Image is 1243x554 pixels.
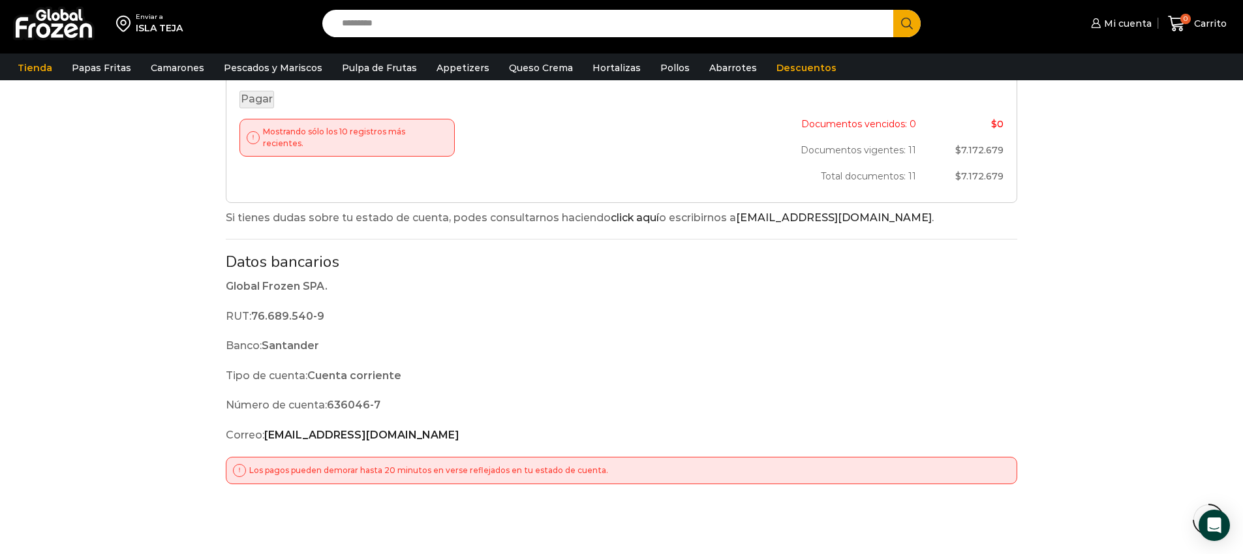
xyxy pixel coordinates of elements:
a: Abarrotes [703,55,763,80]
a: 0 Carrito [1165,8,1230,39]
strong: Global Frozen SPA. [226,280,328,292]
span: $ [955,170,961,182]
span: $ [955,144,961,156]
p: Si tienes dudas sobre tu estado de cuenta, podes consultarnos haciendo o escribirnos a . [226,209,1017,226]
button: Pagar [239,91,274,108]
span: Carrito [1191,17,1227,30]
a: Appetizers [430,55,496,80]
strong: 76.689.540-9 [251,310,324,322]
p: Los pagos pueden demorar hasta 20 minutos en verse reflejados en tu estado de cuenta. [246,465,608,476]
img: address-field-icon.svg [116,12,136,35]
p: Banco: [226,337,1017,354]
strong: Santander [262,339,319,352]
strong: 636046-7 [327,399,380,411]
div: Open Intercom Messenger [1199,510,1230,541]
a: [EMAIL_ADDRESS][DOMAIN_NAME] [264,429,459,441]
div: Enviar a [136,12,183,22]
span: Mi cuenta [1101,17,1152,30]
div: ISLA TEJA [136,22,183,35]
bdi: 7.172.679 [955,170,1004,182]
button: Search button [893,10,921,37]
a: Mi cuenta [1088,10,1152,37]
span: $ [991,118,997,130]
a: Camarones [144,55,211,80]
bdi: 0 [991,118,1004,130]
a: Pollos [654,55,696,80]
h2: Datos bancarios [226,253,1017,271]
p: Tipo de cuenta: [226,367,1017,384]
a: Queso Crema [502,55,579,80]
a: [EMAIL_ADDRESS][DOMAIN_NAME] [736,211,932,224]
th: Total documentos: 11 [743,163,923,189]
bdi: 7.172.679 [955,144,1004,156]
a: Papas Fritas [65,55,138,80]
a: Tienda [11,55,59,80]
a: Hortalizas [586,55,647,80]
p: RUT: [226,308,1017,325]
strong: Cuenta corriente [307,369,401,382]
th: Documentos vigentes: 11 [743,137,923,163]
span: 0 [1180,14,1191,24]
a: Pescados y Mariscos [217,55,329,80]
p: Correo: [226,427,1017,444]
th: Documentos vencidos: 0 [743,108,923,137]
p: Número de cuenta: [226,397,1017,414]
a: Descuentos [770,55,843,80]
p: Mostrando sólo los 10 registros más recientes. [260,126,444,149]
a: click aquí [611,211,659,224]
a: Pulpa de Frutas [335,55,423,80]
